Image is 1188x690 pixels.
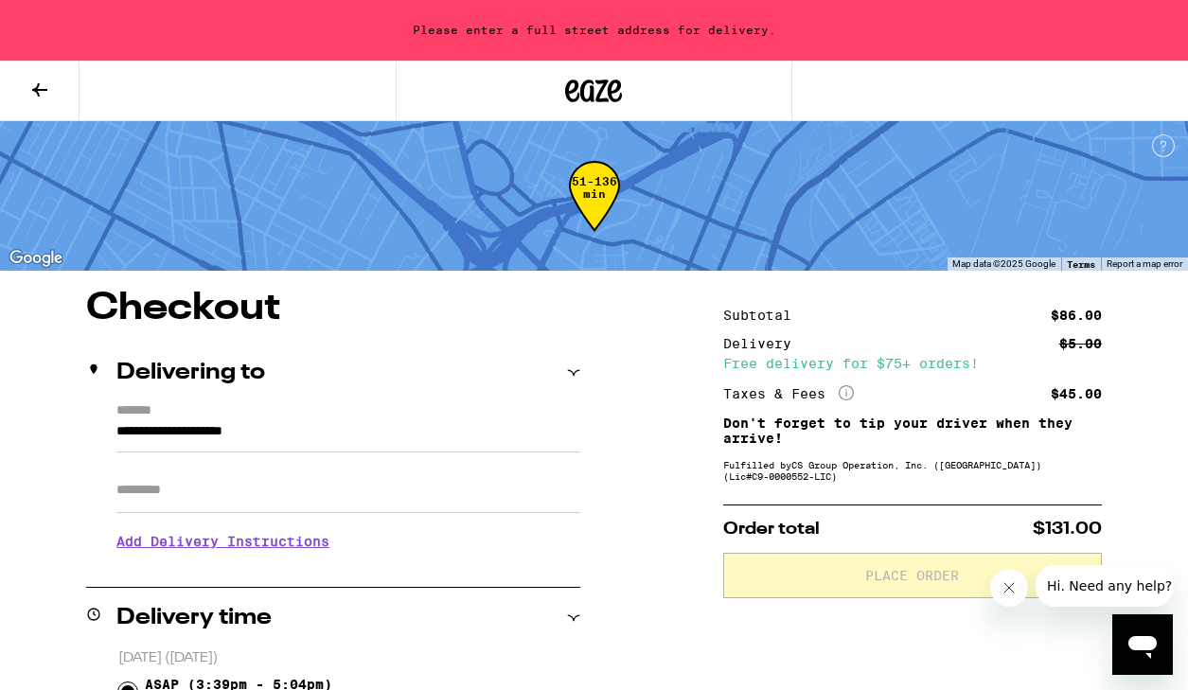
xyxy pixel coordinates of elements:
[116,520,580,563] h3: Add Delivery Instructions
[86,290,580,327] h1: Checkout
[865,569,959,582] span: Place Order
[723,309,805,322] div: Subtotal
[1067,258,1095,270] a: Terms
[990,569,1028,607] iframe: Close message
[723,521,820,538] span: Order total
[1107,258,1182,269] a: Report a map error
[116,362,265,384] h2: Delivering to
[1051,309,1102,322] div: $86.00
[1051,387,1102,400] div: $45.00
[723,416,1102,446] p: Don't forget to tip your driver when they arrive!
[723,337,805,350] div: Delivery
[1112,614,1173,675] iframe: Button to launch messaging window
[1059,337,1102,350] div: $5.00
[723,459,1102,482] div: Fulfilled by CS Group Operation, Inc. ([GEOGRAPHIC_DATA]) (Lic# C9-0000552-LIC )
[569,175,620,246] div: 51-136 min
[723,553,1102,598] button: Place Order
[1036,565,1173,607] iframe: Message from company
[118,649,581,667] p: [DATE] ([DATE])
[1033,521,1102,538] span: $131.00
[116,607,272,629] h2: Delivery time
[116,563,580,578] p: We'll contact you at [PHONE_NUMBER] when we arrive
[5,246,67,271] img: Google
[723,357,1102,370] div: Free delivery for $75+ orders!
[952,258,1055,269] span: Map data ©2025 Google
[5,246,67,271] a: Open this area in Google Maps (opens a new window)
[723,385,854,402] div: Taxes & Fees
